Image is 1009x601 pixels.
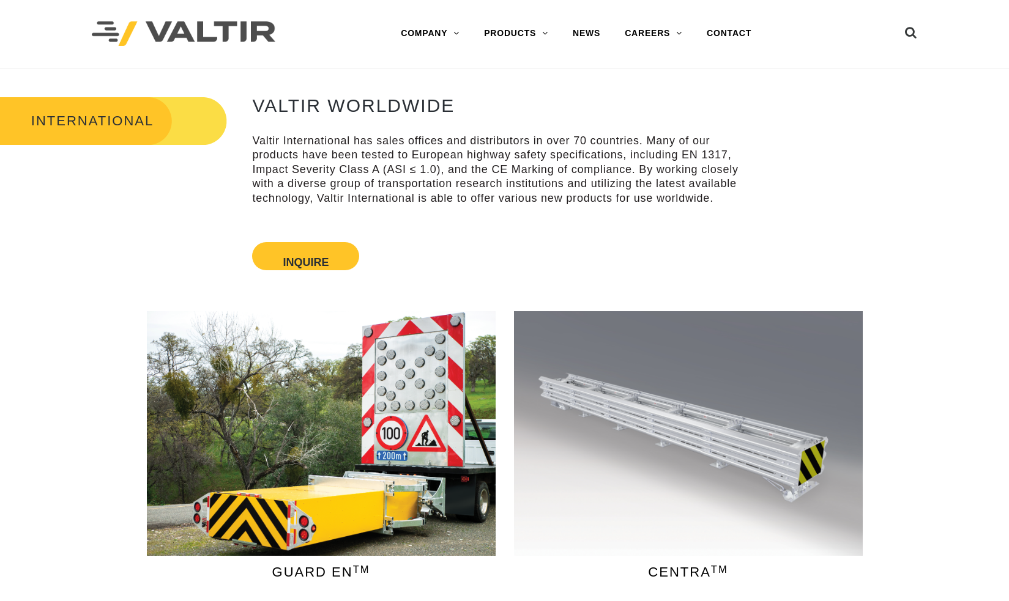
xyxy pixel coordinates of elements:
a: CONTACT [694,21,764,46]
a: COMPANY [389,21,472,46]
sup: TM [353,564,370,575]
a: CENTRATM [514,556,863,598]
h2: VALTIR WORLDWIDE [252,95,757,116]
button: Inquire [283,257,329,259]
a: NEWS [560,21,612,46]
a: GUARD ENTM [272,564,370,580]
span: GUARD EN [272,565,370,580]
sup: TM [711,564,728,575]
p: Valtir International has sales offices and distributors in over 70 countries. Many of our product... [252,134,757,205]
span: CENTRA [648,565,728,580]
a: PRODUCTS [472,21,560,46]
a: CAREERS [612,21,694,46]
img: Valtir [92,21,275,46]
